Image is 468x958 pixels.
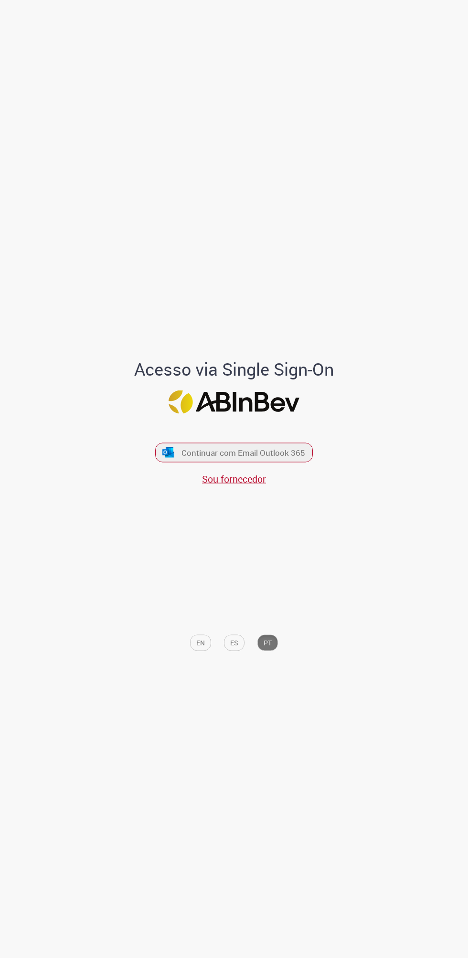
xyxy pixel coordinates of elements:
[155,442,313,462] button: ícone Azure/Microsoft 360 Continuar com Email Outlook 365
[190,635,211,651] button: EN
[161,447,175,457] img: ícone Azure/Microsoft 360
[62,360,406,379] h1: Acesso via Single Sign-On
[169,390,299,413] img: Logo ABInBev
[202,473,266,485] a: Sou fornecedor
[257,635,278,651] button: PT
[224,635,245,651] button: ES
[181,447,305,458] span: Continuar com Email Outlook 365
